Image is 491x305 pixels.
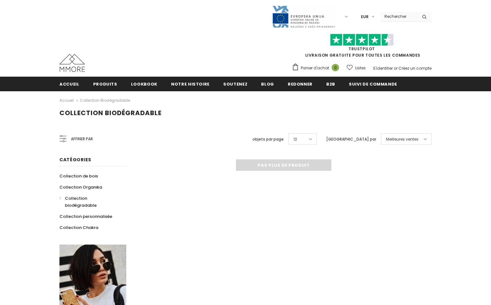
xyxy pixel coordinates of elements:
span: 12 [294,136,297,142]
span: Suivi de commande [349,81,397,87]
a: S'identifier [373,66,393,71]
span: Lookbook [131,81,157,87]
span: B2B [326,81,335,87]
span: Collection biodégradable [59,108,162,117]
a: Collection biodégradable [80,98,130,103]
span: Notre histoire [171,81,210,87]
span: Produits [93,81,117,87]
span: Catégories [59,156,91,163]
span: or [394,66,398,71]
a: Accueil [59,77,80,91]
a: Notre histoire [171,77,210,91]
a: Javni Razpis [272,14,335,19]
span: Listes [355,65,366,71]
span: Collection Chakra [59,225,98,231]
span: Redonner [288,81,313,87]
span: Meilleures ventes [386,136,418,142]
span: LIVRAISON GRATUITE POUR TOUTES LES COMMANDES [292,37,432,58]
span: Collection Organika [59,184,102,190]
span: Collection de bois [59,173,98,179]
label: objets par page [252,136,284,142]
a: Suivi de commande [349,77,397,91]
a: Collection Organika [59,182,102,193]
label: [GEOGRAPHIC_DATA] par [326,136,376,142]
input: Search Site [381,12,417,21]
a: Blog [261,77,274,91]
a: Collection Chakra [59,222,98,233]
a: Collection de bois [59,170,98,182]
a: Créez un compte [398,66,432,71]
span: Blog [261,81,274,87]
span: soutenez [223,81,247,87]
span: Collection biodégradable [65,195,97,208]
a: Redonner [288,77,313,91]
a: Lookbook [131,77,157,91]
a: TrustPilot [349,46,375,52]
a: Accueil [59,97,74,104]
a: Collection personnalisée [59,211,112,222]
a: soutenez [223,77,247,91]
img: Cas MMORE [59,54,85,72]
img: Faites confiance aux étoiles pilotes [330,34,394,46]
span: Affiner par [71,135,93,142]
a: Produits [93,77,117,91]
a: Collection biodégradable [59,193,119,211]
span: 0 [332,64,339,71]
img: Javni Razpis [272,5,335,28]
a: B2B [326,77,335,91]
a: Listes [347,62,366,73]
span: Accueil [59,81,80,87]
a: Panier d'achat 0 [292,63,342,73]
span: EUR [361,14,369,20]
span: Collection personnalisée [59,213,112,219]
span: Panier d'achat [301,65,329,71]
